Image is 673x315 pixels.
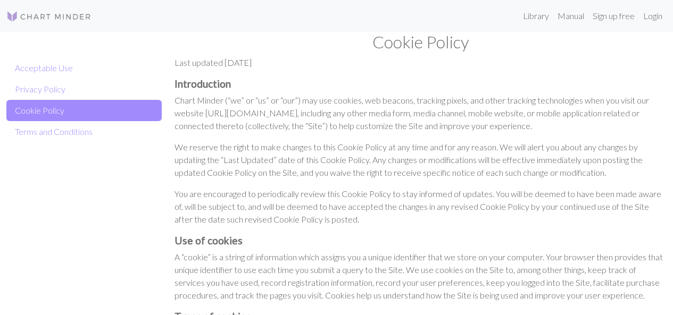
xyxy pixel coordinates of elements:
[639,5,667,27] a: Login
[175,141,667,179] p: We reserve the right to make changes to this Cookie Policy at any time and for any reason. We wil...
[553,5,588,27] a: Manual
[519,5,553,27] a: Library
[175,188,667,226] p: You are encouraged to periodically review this Cookie Policy to stay informed of updates. You wil...
[6,100,162,121] a: Cookie Policy
[175,234,667,246] h3: Use of cookies
[588,5,639,27] a: Sign up free
[175,56,667,69] p: Last updated [DATE]
[175,251,667,302] p: A “cookie” is a string of information which assigns you a unique identifier that we store on your...
[175,32,667,52] h2: Cookie Policy
[6,79,162,100] a: Privacy Policy
[6,121,162,142] a: Terms and Conditions
[175,78,667,90] h3: Introduction
[6,10,92,23] img: Logo
[175,94,667,132] p: Chart Minder (“we” or “us” or “our”) may use cookies, web beacons, tracking pixels, and other tra...
[6,57,162,79] a: Acceptable Use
